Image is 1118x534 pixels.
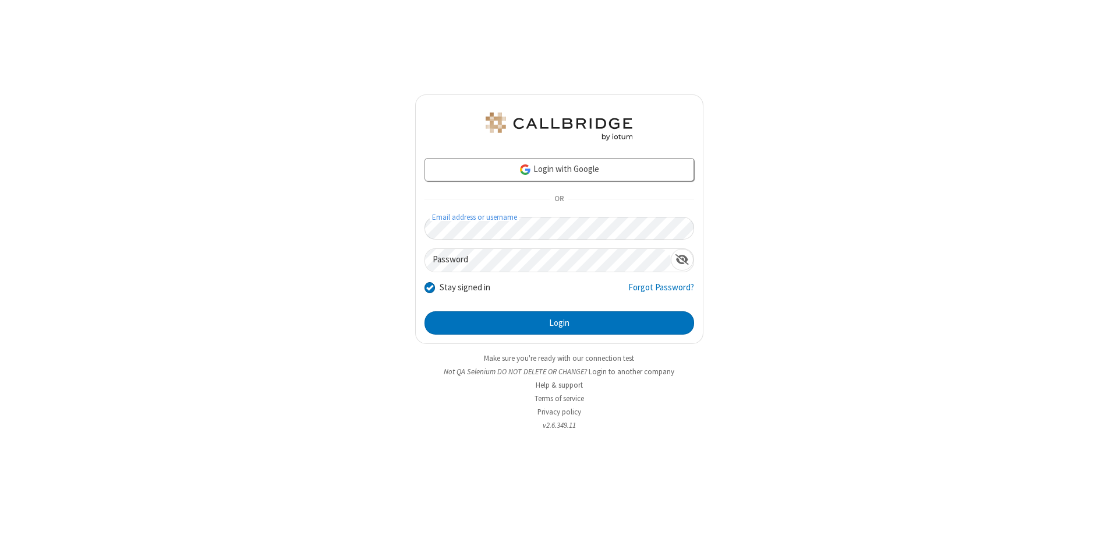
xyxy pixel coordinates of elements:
span: OR [550,191,568,208]
button: Login [424,311,694,335]
a: Privacy policy [537,407,581,417]
img: QA Selenium DO NOT DELETE OR CHANGE [483,113,635,140]
a: Forgot Password? [628,281,694,303]
label: Stay signed in [440,281,490,294]
li: Not QA Selenium DO NOT DELETE OR CHANGE? [415,366,703,377]
a: Login with Google [424,158,694,181]
a: Help & support [536,380,583,390]
div: Show password [671,249,694,270]
a: Make sure you're ready with our connection test [484,353,634,363]
li: v2.6.349.11 [415,420,703,431]
input: Email address or username [424,217,694,240]
input: Password [425,249,671,272]
a: Terms of service [535,394,584,403]
img: google-icon.png [519,163,532,176]
button: Login to another company [589,366,674,377]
